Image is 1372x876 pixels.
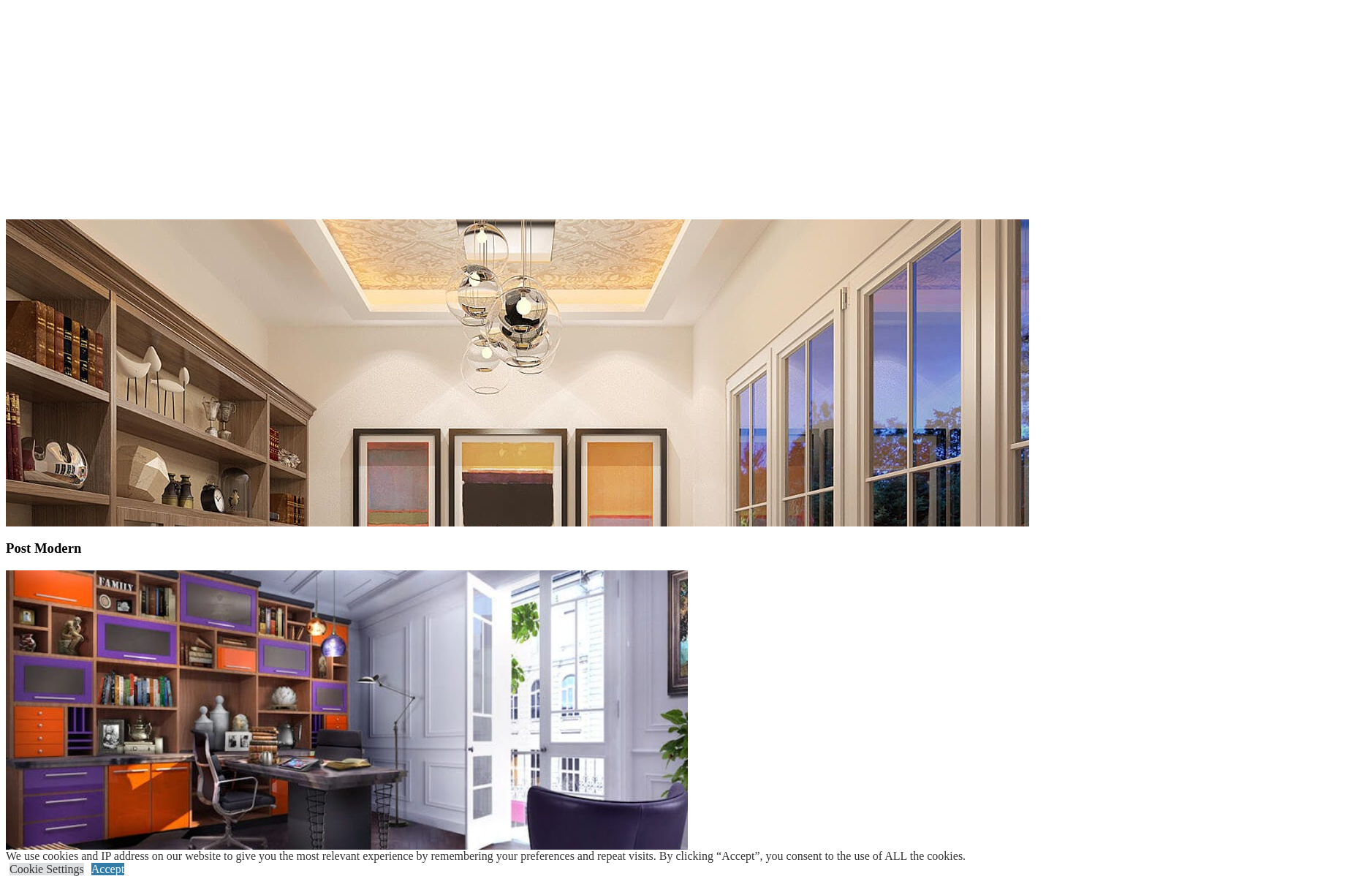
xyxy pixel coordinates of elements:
[10,863,84,875] a: Cookie Settings
[6,850,966,863] div: We use cookies and IP address on our website to give you the most relevant experience by remember...
[6,540,927,556] h3: Post Modern
[91,863,124,875] a: Accept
